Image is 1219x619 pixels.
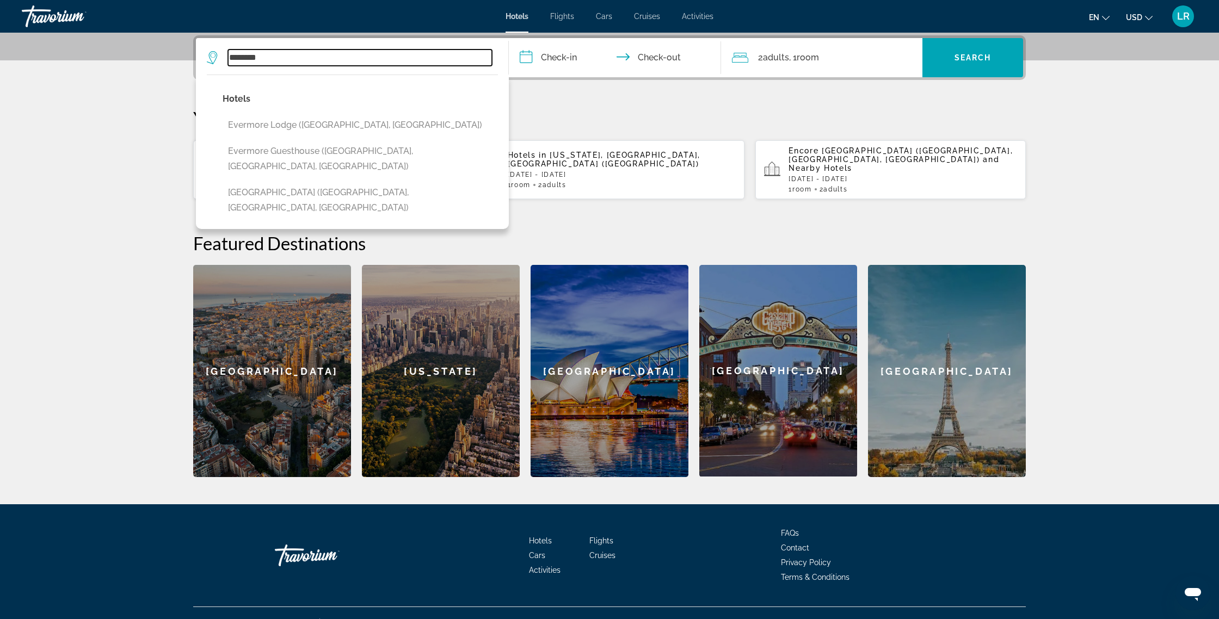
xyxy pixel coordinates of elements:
a: [GEOGRAPHIC_DATA] [868,265,1026,477]
iframe: Botón para iniciar la ventana de mensajería [1175,575,1210,610]
a: [GEOGRAPHIC_DATA] [531,265,688,477]
span: 2 [758,50,789,65]
a: Cruises [589,551,615,560]
a: Travorium [22,2,131,30]
p: Hotels [223,91,498,107]
button: Encore [GEOGRAPHIC_DATA] ([GEOGRAPHIC_DATA], [GEOGRAPHIC_DATA], [GEOGRAPHIC_DATA]) and Nearby Hot... [755,140,1026,200]
span: 2 [538,181,567,189]
a: [GEOGRAPHIC_DATA] [699,265,857,477]
span: Adults [763,52,789,63]
span: en [1089,13,1099,22]
span: , 1 [789,50,819,65]
a: Terms & Conditions [781,573,849,581]
span: Encore [GEOGRAPHIC_DATA] ([GEOGRAPHIC_DATA], [GEOGRAPHIC_DATA], [GEOGRAPHIC_DATA]) [789,146,1013,164]
button: Evermore Lodge ([GEOGRAPHIC_DATA], [GEOGRAPHIC_DATA]) [223,115,498,135]
a: [US_STATE] [362,265,520,477]
a: Activities [682,12,713,21]
a: Contact [781,543,809,552]
span: [US_STATE], [GEOGRAPHIC_DATA], [GEOGRAPHIC_DATA] ([GEOGRAPHIC_DATA]) [508,151,700,168]
span: 2 [820,185,848,193]
h2: Featured Destinations [193,232,1026,254]
button: Change currency [1126,9,1153,25]
span: Adults [823,185,847,193]
p: Your Recent Searches [193,107,1026,129]
span: Search [955,53,992,62]
a: Flights [550,12,574,21]
span: Adults [543,181,567,189]
a: Activities [529,566,561,574]
a: Cars [596,12,612,21]
span: LR [1177,11,1190,22]
span: Room [797,52,819,63]
a: Travorium [275,539,384,572]
span: Hotels in [508,151,547,159]
button: Evermore Guesthouse ([GEOGRAPHIC_DATA], [GEOGRAPHIC_DATA], [GEOGRAPHIC_DATA]) [223,141,498,177]
button: [GEOGRAPHIC_DATA] ([GEOGRAPHIC_DATA], [GEOGRAPHIC_DATA], [GEOGRAPHIC_DATA]) and Nearby Hotels[DAT... [193,140,464,200]
span: USD [1126,13,1142,22]
span: Room [511,181,531,189]
button: Change language [1089,9,1110,25]
button: Travelers: 2 adults, 0 children [721,38,922,77]
a: Flights [589,536,613,545]
button: [GEOGRAPHIC_DATA] ([GEOGRAPHIC_DATA], [GEOGRAPHIC_DATA], [GEOGRAPHIC_DATA]) [223,182,498,218]
a: Privacy Policy [781,558,831,567]
a: Cars [529,551,545,560]
p: [DATE] - [DATE] [789,175,1017,183]
span: and Nearby Hotels [789,155,999,172]
a: Cruises [634,12,660,21]
p: [DATE] - [DATE] [508,171,736,178]
a: Hotels [529,536,552,545]
button: User Menu [1169,5,1197,28]
span: Room [792,185,812,193]
a: Hotels [506,12,528,21]
button: Search [922,38,1023,77]
span: 1 [789,185,811,193]
div: Search widget [196,38,1023,77]
a: FAQs [781,529,799,537]
button: Check in and out dates [509,38,721,77]
span: 1 [508,181,531,189]
button: Hotels in [US_STATE], [GEOGRAPHIC_DATA], [GEOGRAPHIC_DATA] ([GEOGRAPHIC_DATA])[DATE] - [DATE]1Roo... [475,140,745,200]
a: [GEOGRAPHIC_DATA] [193,265,351,477]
